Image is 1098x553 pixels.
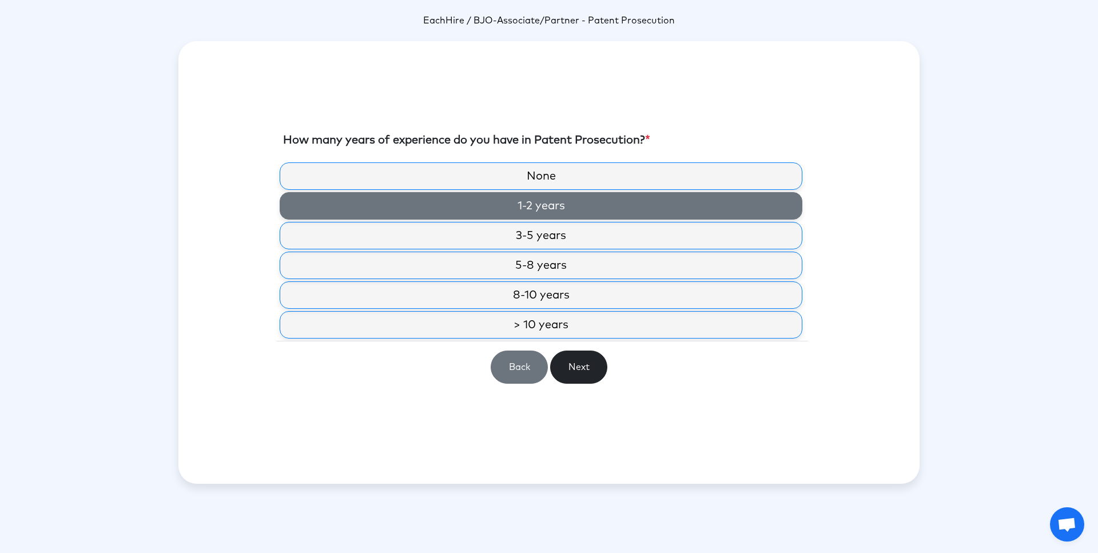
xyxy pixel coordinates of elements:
[280,281,802,309] label: 8-10 years
[550,351,607,384] button: Next
[280,222,802,249] label: 3-5 years
[497,16,675,25] span: Associate/Partner - Patent Prosecution
[280,252,802,279] label: 5-8 years
[280,311,802,339] label: > 10 years
[280,192,802,220] label: 1-2 years
[280,162,802,190] label: None
[178,14,920,27] p: -
[1050,507,1084,542] a: Open chat
[283,132,650,149] label: How many years of experience do you have in Patent Prosecution?
[423,16,493,25] span: EachHire / BJO
[491,351,548,384] button: Back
